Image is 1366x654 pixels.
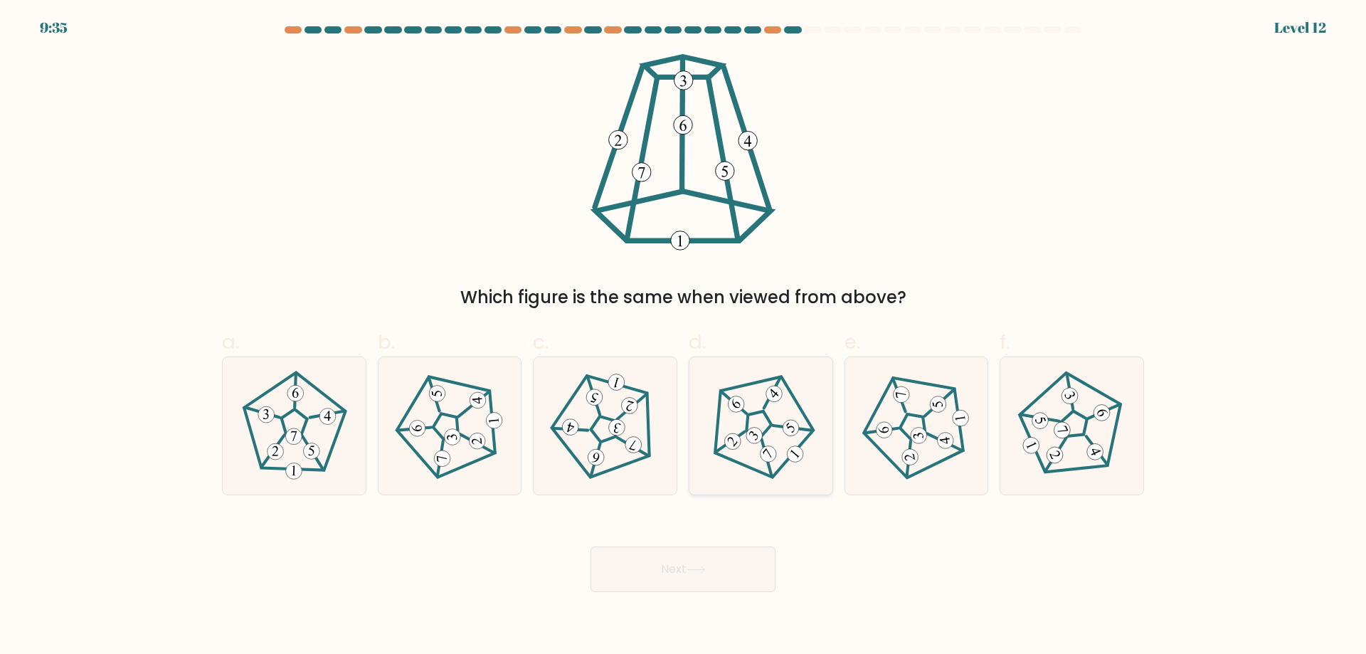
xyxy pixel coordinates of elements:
button: Next [591,547,775,592]
span: f. [1000,328,1010,356]
span: d. [689,328,706,356]
span: b. [378,328,395,356]
span: e. [845,328,860,356]
span: a. [222,328,239,356]
div: Level 12 [1274,17,1326,38]
span: c. [533,328,549,356]
div: Which figure is the same when viewed from above? [231,285,1135,310]
div: 9:35 [40,17,68,38]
